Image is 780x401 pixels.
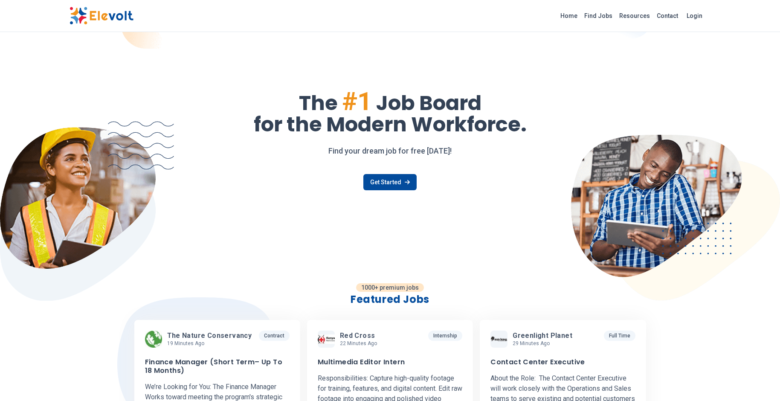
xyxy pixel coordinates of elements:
[259,331,290,341] p: Contract
[340,340,379,347] p: 22 minutes ago
[70,145,711,157] p: Find your dream job for free [DATE]!
[681,7,708,24] a: Login
[342,86,372,116] span: #1
[167,340,255,347] p: 19 minutes ago
[167,331,252,340] span: The Nature Conservancy
[616,9,653,23] a: Resources
[145,358,290,375] h3: Finance Manager (Short Term– Up To 18 Months)
[490,358,585,366] h3: Contact Center Executive
[428,331,462,341] p: Internship
[145,331,162,348] img: The Nature Conservancy
[581,9,616,23] a: Find Jobs
[604,331,635,341] p: Full Time
[490,336,507,342] img: Greenlight Planet
[70,89,711,135] h1: The Job Board for the Modern Workforce.
[363,174,417,190] a: Get Started
[513,340,576,347] p: 29 minutes ago
[318,334,335,344] img: Red cross
[70,7,133,25] img: Elevolt
[513,331,572,340] span: Greenlight Planet
[318,358,405,366] h3: Multimedia Editor Intern
[340,331,375,340] span: Red cross
[653,9,681,23] a: Contact
[557,9,581,23] a: Home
